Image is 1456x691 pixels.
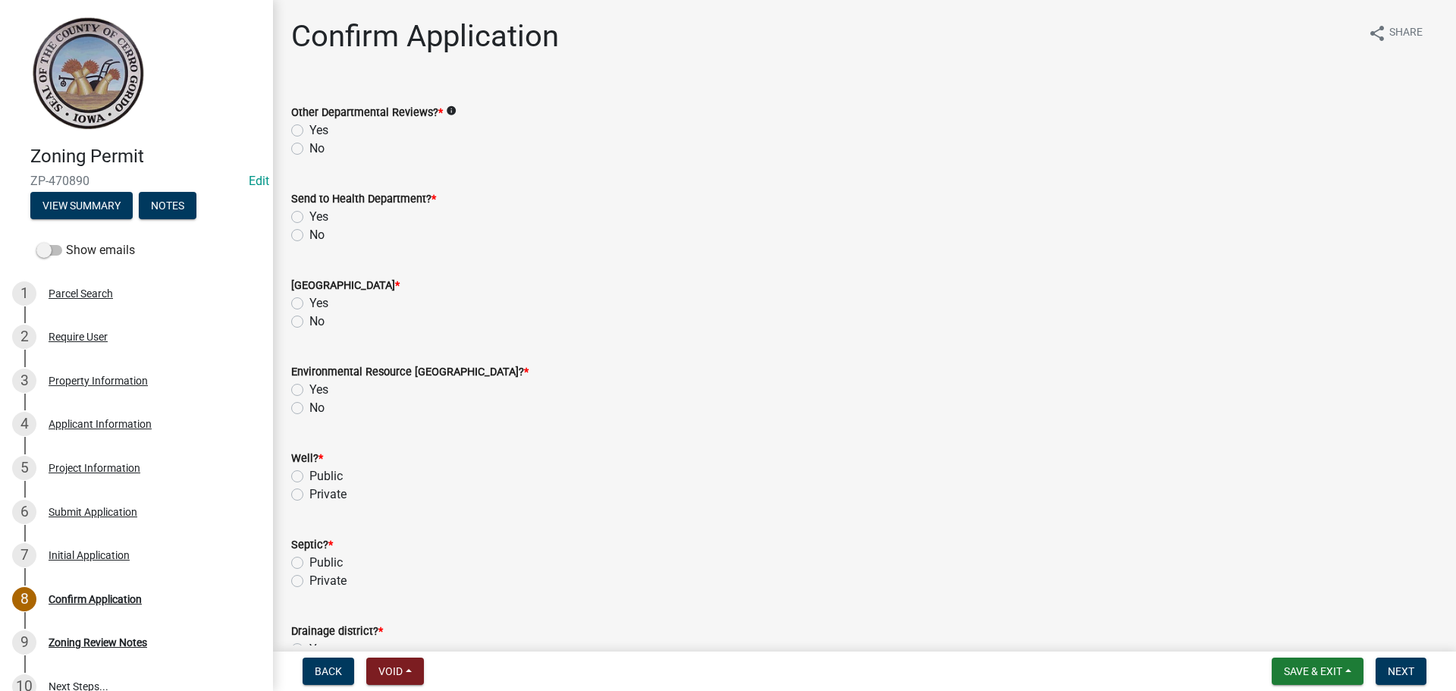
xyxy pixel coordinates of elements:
[49,463,140,473] div: Project Information
[49,594,142,605] div: Confirm Application
[309,640,328,658] label: Yes
[49,375,148,386] div: Property Information
[291,108,443,118] label: Other Departmental Reviews?
[291,18,559,55] h1: Confirm Application
[30,200,133,212] wm-modal-confirm: Summary
[49,331,108,342] div: Require User
[12,456,36,480] div: 5
[309,313,325,331] label: No
[291,627,383,637] label: Drainage district?
[30,146,261,168] h4: Zoning Permit
[309,294,328,313] label: Yes
[12,281,36,306] div: 1
[309,121,328,140] label: Yes
[49,288,113,299] div: Parcel Search
[12,543,36,567] div: 7
[36,241,135,259] label: Show emails
[1272,658,1363,685] button: Save & Exit
[30,16,145,130] img: Cerro Gordo County, Iowa
[291,281,400,291] label: [GEOGRAPHIC_DATA]
[249,174,269,188] a: Edit
[12,630,36,655] div: 9
[12,369,36,393] div: 3
[309,226,325,244] label: No
[1388,665,1414,677] span: Next
[1356,18,1435,48] button: shareShare
[1368,24,1386,42] i: share
[1284,665,1342,677] span: Save & Exit
[378,665,403,677] span: Void
[49,637,147,648] div: Zoning Review Notes
[139,192,196,219] button: Notes
[446,105,457,116] i: info
[366,658,424,685] button: Void
[315,665,342,677] span: Back
[291,194,436,205] label: Send to Health Department?
[49,550,130,561] div: Initial Application
[49,507,137,517] div: Submit Application
[30,192,133,219] button: View Summary
[309,467,343,485] label: Public
[309,572,347,590] label: Private
[291,367,529,378] label: Environmental Resource [GEOGRAPHIC_DATA]?
[309,381,328,399] label: Yes
[12,325,36,349] div: 2
[309,208,328,226] label: Yes
[309,554,343,572] label: Public
[309,399,325,417] label: No
[1376,658,1426,685] button: Next
[303,658,354,685] button: Back
[12,587,36,611] div: 8
[291,454,323,464] label: Well?
[30,174,243,188] span: ZP-470890
[249,174,269,188] wm-modal-confirm: Edit Application Number
[1389,24,1423,42] span: Share
[12,500,36,524] div: 6
[49,419,152,429] div: Applicant Information
[309,140,325,158] label: No
[139,200,196,212] wm-modal-confirm: Notes
[291,540,333,551] label: Septic?
[12,412,36,436] div: 4
[309,485,347,504] label: Private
